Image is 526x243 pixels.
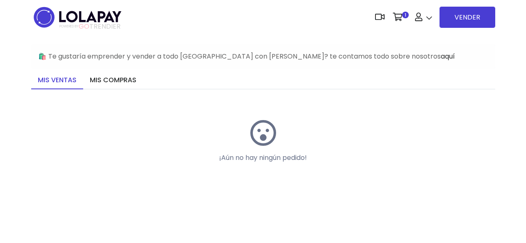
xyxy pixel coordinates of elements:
[79,22,89,31] span: GO
[31,4,124,30] img: logo
[402,12,409,18] span: 1
[31,72,83,89] a: Mis ventas
[59,23,121,30] span: TRENDIER
[59,24,79,29] span: POWERED BY
[441,52,455,61] a: aquí
[440,7,495,28] a: VENDER
[38,52,455,61] span: 🛍️ Te gustaría emprender y vender a todo [GEOGRAPHIC_DATA] con [PERSON_NAME]? te contamos todo so...
[189,153,337,163] p: ¡Aún no hay ningún pedido!
[389,5,411,29] a: 1
[83,72,143,89] a: Mis compras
